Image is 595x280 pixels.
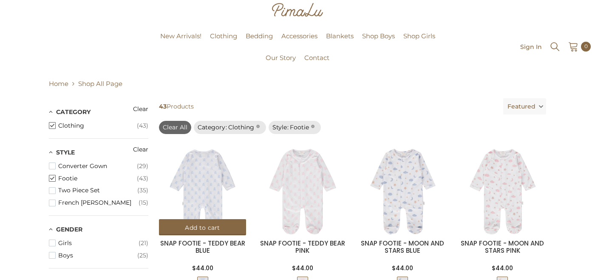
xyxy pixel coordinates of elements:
[503,98,546,114] label: Featured
[266,54,296,62] span: Our Story
[304,54,329,62] span: Contact
[228,123,254,131] span: Clothing
[507,98,535,114] span: Featured
[58,175,137,182] span: Footie
[160,239,245,255] a: SNAP FOOTIE - TEDDY BEAR BLUE
[198,123,228,132] span: Category
[322,31,358,53] a: Blankets
[133,145,148,160] a: Clear
[58,187,137,194] span: Two Piece Set
[49,160,148,172] button: Converter Gown
[137,252,148,259] span: (25)
[520,44,542,50] span: Sign In
[550,40,561,52] summary: Search
[272,123,290,132] span: Style
[361,239,444,255] a: SNAP FOOTIE - MOON AND STARS BLUE
[49,249,148,262] button: boys
[358,31,399,53] a: Shop Boys
[78,80,122,88] a: Shop All Page
[58,252,137,259] span: boys
[281,32,317,40] span: Accessories
[520,43,542,50] a: Sign In
[49,79,68,89] a: Home
[139,240,148,247] span: (21)
[399,31,439,53] a: Shop Girls
[159,103,167,110] b: 43
[139,199,148,206] span: (15)
[58,240,139,247] span: girls
[160,32,201,40] span: New Arrivals!
[137,163,148,170] span: (29)
[137,175,148,182] span: (43)
[392,264,413,272] span: $44.00
[292,264,313,272] span: $44.00
[461,239,544,255] a: SNAP FOOTIE - MOON AND STARS PINK
[277,31,322,53] a: Accessories
[49,172,148,185] button: Footie
[362,32,395,40] span: Shop Boys
[4,44,31,50] a: Pimalu
[156,31,206,53] a: New Arrivals!
[290,123,309,131] span: Footie
[210,32,237,40] span: Clothing
[49,184,148,197] button: Two Piece Set
[159,219,246,235] button: Add to cart
[58,122,137,129] span: Clothing
[241,31,277,53] a: Bedding
[300,53,334,74] a: Contact
[185,224,220,231] span: Add to cart
[403,32,435,40] span: Shop Girls
[56,108,91,116] span: Category
[326,32,354,40] span: Blankets
[260,239,345,255] a: SNAP FOOTIE - TEDDY BEAR PINK
[192,264,213,272] span: $44.00
[137,187,148,194] span: (35)
[159,121,191,134] a: Clear All
[49,74,546,92] nav: breadcrumbs
[56,226,82,233] span: Gender
[49,237,148,249] button: girls
[206,31,241,53] a: Clothing
[492,264,513,272] span: $44.00
[49,197,148,209] button: French Terry Set
[137,122,148,129] span: (43)
[156,98,500,114] span: Products
[58,199,139,206] span: French [PERSON_NAME]
[246,32,273,40] span: Bedding
[133,105,148,119] a: Clear
[272,3,323,17] img: Pimalu
[56,149,75,156] span: Style
[58,163,137,170] span: Converter Gown
[49,120,148,132] button: Clothing
[584,42,588,51] span: 0
[261,53,300,74] a: Our Story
